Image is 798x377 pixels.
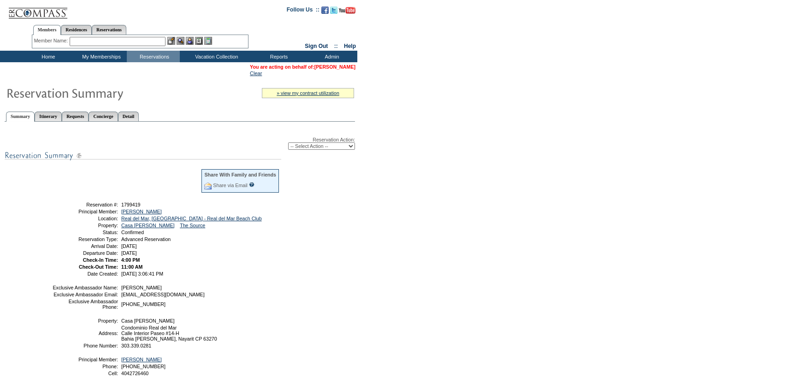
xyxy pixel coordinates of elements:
img: b_calculator.gif [204,37,212,45]
td: Property: [52,318,118,324]
span: [EMAIL_ADDRESS][DOMAIN_NAME] [121,292,205,297]
input: What is this? [249,182,254,187]
td: Reservations [127,51,180,62]
span: [DATE] 3:06:41 PM [121,271,163,277]
td: Date Created: [52,271,118,277]
td: Admin [304,51,357,62]
a: [PERSON_NAME] [121,209,162,214]
td: Cell: [52,371,118,376]
div: Reservation Action: [5,137,355,150]
span: Casa [PERSON_NAME] [121,318,174,324]
span: 4042726460 [121,371,148,376]
a: Detail [118,112,139,121]
a: Requests [62,112,89,121]
td: Departure Date: [52,250,118,256]
img: b_edit.gif [167,37,175,45]
td: Status: [52,230,118,235]
a: » view my contract utilization [277,90,339,96]
td: Address: [52,325,118,342]
a: Sign Out [305,43,328,49]
a: [PERSON_NAME] [314,64,355,70]
td: Exclusive Ambassador Name: [52,285,118,290]
a: Itinerary [35,112,62,121]
span: [PERSON_NAME] [121,285,162,290]
span: [PHONE_NUMBER] [121,301,166,307]
strong: Check-In Time: [83,257,118,263]
span: 4:00 PM [121,257,140,263]
a: The Source [180,223,205,228]
a: Clear [250,71,262,76]
img: Become our fan on Facebook [321,6,329,14]
td: Reservation Type: [52,236,118,242]
span: [PHONE_NUMBER] [121,364,166,369]
span: [DATE] [121,250,137,256]
td: Phone Number: [52,343,118,348]
a: Casa [PERSON_NAME] [121,223,174,228]
img: Follow us on Twitter [330,6,337,14]
a: Become our fan on Facebook [321,9,329,15]
td: My Memberships [74,51,127,62]
td: Exclusive Ambassador Phone: [52,299,118,310]
img: Subscribe to our YouTube Channel [339,7,355,14]
span: 11:00 AM [121,264,142,270]
a: [PERSON_NAME] [121,357,162,362]
a: Subscribe to our YouTube Channel [339,9,355,15]
td: Phone: [52,364,118,369]
span: 1799419 [121,202,141,207]
img: subTtlResSummary.gif [5,150,281,161]
a: Residences [61,25,92,35]
td: Property: [52,223,118,228]
span: You are acting on behalf of: [250,64,355,70]
div: Member Name: [34,37,70,45]
span: [DATE] [121,243,137,249]
a: Help [344,43,356,49]
img: Reservations [195,37,203,45]
strong: Check-Out Time: [79,264,118,270]
span: Advanced Reservation [121,236,171,242]
td: Exclusive Ambassador Email: [52,292,118,297]
img: View [177,37,184,45]
a: Share via Email [213,183,248,188]
td: Follow Us :: [287,6,319,17]
td: Vacation Collection [180,51,251,62]
img: Reservaton Summary [6,83,190,102]
td: Reports [251,51,304,62]
td: Location: [52,216,118,221]
a: Follow us on Twitter [330,9,337,15]
span: Condominio Real del Mar Calle Interior Paseo #14-H Bahia [PERSON_NAME], Nayarit CP 63270 [121,325,217,342]
td: Arrival Date: [52,243,118,249]
a: Reservations [92,25,126,35]
td: Principal Member: [52,357,118,362]
a: Real del Mar, [GEOGRAPHIC_DATA] - Real del Mar Beach Club [121,216,262,221]
span: 303.339.0281 [121,343,151,348]
div: Share With Family and Friends [204,172,276,177]
a: Summary [6,112,35,122]
span: :: [334,43,338,49]
td: Principal Member: [52,209,118,214]
img: Impersonate [186,37,194,45]
td: Home [21,51,74,62]
a: Concierge [89,112,118,121]
span: Confirmed [121,230,144,235]
a: Members [33,25,61,35]
td: Reservation #: [52,202,118,207]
